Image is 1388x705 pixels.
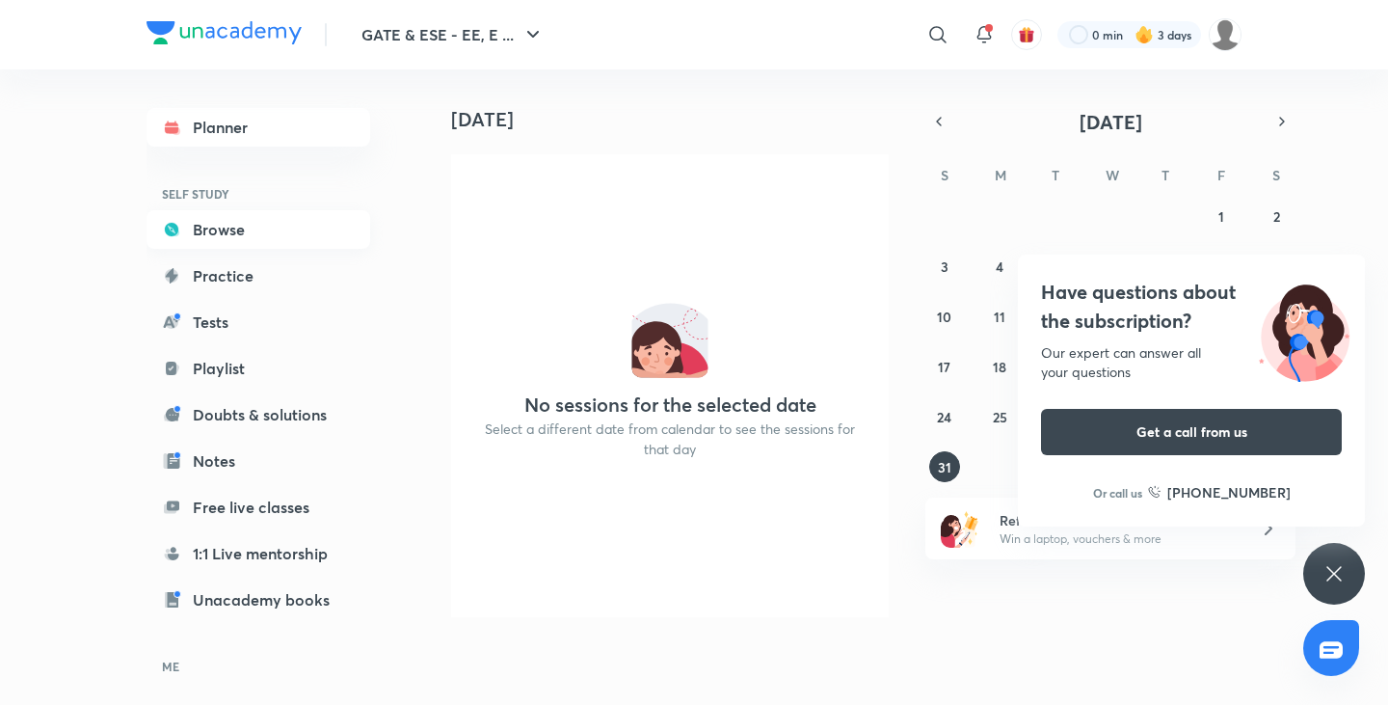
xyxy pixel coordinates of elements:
img: No events [631,301,708,378]
button: August 9, 2025 [1261,251,1292,282]
abbr: August 3, 2025 [941,258,948,276]
button: August 31, 2025 [929,451,960,482]
span: [DATE] [1080,109,1142,135]
abbr: August 17, 2025 [938,358,950,376]
a: Company Logo [147,21,302,49]
h6: Refer friends [1000,510,1237,530]
button: August 5, 2025 [1040,251,1071,282]
button: Get a call from us [1041,409,1342,455]
abbr: Friday [1217,166,1225,184]
button: August 10, 2025 [929,301,960,332]
abbr: Tuesday [1052,166,1059,184]
a: Notes [147,442,370,480]
abbr: August 31, 2025 [938,458,951,476]
h4: [DATE] [451,108,904,131]
abbr: August 1, 2025 [1218,207,1224,226]
a: 1:1 Live mentorship [147,534,370,573]
button: August 24, 2025 [929,401,960,432]
button: August 8, 2025 [1206,251,1237,282]
button: August 1, 2025 [1206,201,1237,231]
h6: SELF STUDY [147,177,370,210]
abbr: Monday [995,166,1006,184]
h4: Have questions about the subscription? [1041,278,1342,336]
h4: No sessions for the selected date [524,393,816,417]
img: streak [1134,25,1154,44]
a: Doubts & solutions [147,395,370,434]
abbr: August 2, 2025 [1273,207,1280,226]
img: avatar [1018,26,1035,43]
button: GATE & ESE - EE, E ... [350,15,556,54]
img: referral [941,509,979,548]
button: August 18, 2025 [984,351,1015,382]
abbr: Sunday [941,166,948,184]
a: Unacademy books [147,581,370,619]
button: August 2, 2025 [1261,201,1292,231]
a: [PHONE_NUMBER] [1148,482,1291,502]
a: Practice [147,257,370,295]
abbr: Saturday [1272,166,1280,184]
a: Planner [147,108,370,147]
abbr: August 24, 2025 [937,408,951,426]
button: avatar [1011,19,1042,50]
abbr: August 18, 2025 [993,358,1006,376]
p: Win a laptop, vouchers & more [1000,530,1237,548]
abbr: August 10, 2025 [937,308,951,326]
abbr: August 25, 2025 [993,408,1007,426]
button: August 3, 2025 [929,251,960,282]
abbr: August 4, 2025 [996,258,1003,276]
abbr: Wednesday [1106,166,1119,184]
abbr: August 11, 2025 [994,308,1005,326]
p: Select a different date from calendar to see the sessions for that day [474,419,866,459]
button: [DATE] [952,108,1268,135]
button: August 6, 2025 [1095,251,1126,282]
p: Or call us [1093,484,1142,502]
a: Playlist [147,349,370,388]
h6: [PHONE_NUMBER] [1167,482,1291,502]
div: Our expert can answer all your questions [1041,343,1342,382]
button: August 17, 2025 [929,351,960,382]
a: Free live classes [147,488,370,527]
button: August 25, 2025 [984,401,1015,432]
button: August 11, 2025 [984,301,1015,332]
img: Tarun Kumar [1209,18,1241,51]
button: August 7, 2025 [1150,251,1181,282]
button: August 4, 2025 [984,251,1015,282]
abbr: Thursday [1161,166,1169,184]
img: ttu_illustration_new.svg [1243,278,1365,382]
a: Tests [147,303,370,341]
a: Browse [147,210,370,249]
img: Company Logo [147,21,302,44]
h6: ME [147,650,370,683]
